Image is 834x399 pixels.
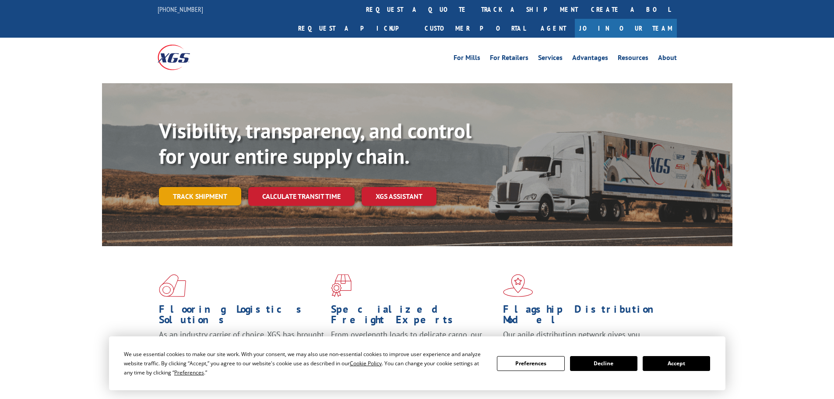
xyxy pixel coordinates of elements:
[503,274,533,297] img: xgs-icon-flagship-distribution-model-red
[572,54,608,64] a: Advantages
[497,356,564,371] button: Preferences
[331,329,496,368] p: From overlength loads to delicate cargo, our experienced staff knows the best way to move your fr...
[538,54,563,64] a: Services
[418,19,532,38] a: Customer Portal
[174,369,204,376] span: Preferences
[159,329,324,360] span: As an industry carrier of choice, XGS has brought innovation and dedication to flooring logistics...
[350,360,382,367] span: Cookie Policy
[331,274,352,297] img: xgs-icon-focused-on-flooring-red
[158,5,203,14] a: [PHONE_NUMBER]
[292,19,418,38] a: Request a pickup
[159,187,241,205] a: Track shipment
[248,187,355,206] a: Calculate transit time
[331,304,496,329] h1: Specialized Freight Experts
[503,329,664,350] span: Our agile distribution network gives you nationwide inventory management on demand.
[643,356,710,371] button: Accept
[658,54,677,64] a: About
[109,336,725,390] div: Cookie Consent Prompt
[618,54,648,64] a: Resources
[570,356,637,371] button: Decline
[124,350,486,377] div: We use essential cookies to make our site work. With your consent, we may also use non-essential ...
[490,54,528,64] a: For Retailers
[362,187,436,206] a: XGS ASSISTANT
[575,19,677,38] a: Join Our Team
[532,19,575,38] a: Agent
[159,274,186,297] img: xgs-icon-total-supply-chain-intelligence-red
[159,117,472,169] b: Visibility, transparency, and control for your entire supply chain.
[454,54,480,64] a: For Mills
[503,304,669,329] h1: Flagship Distribution Model
[159,304,324,329] h1: Flooring Logistics Solutions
